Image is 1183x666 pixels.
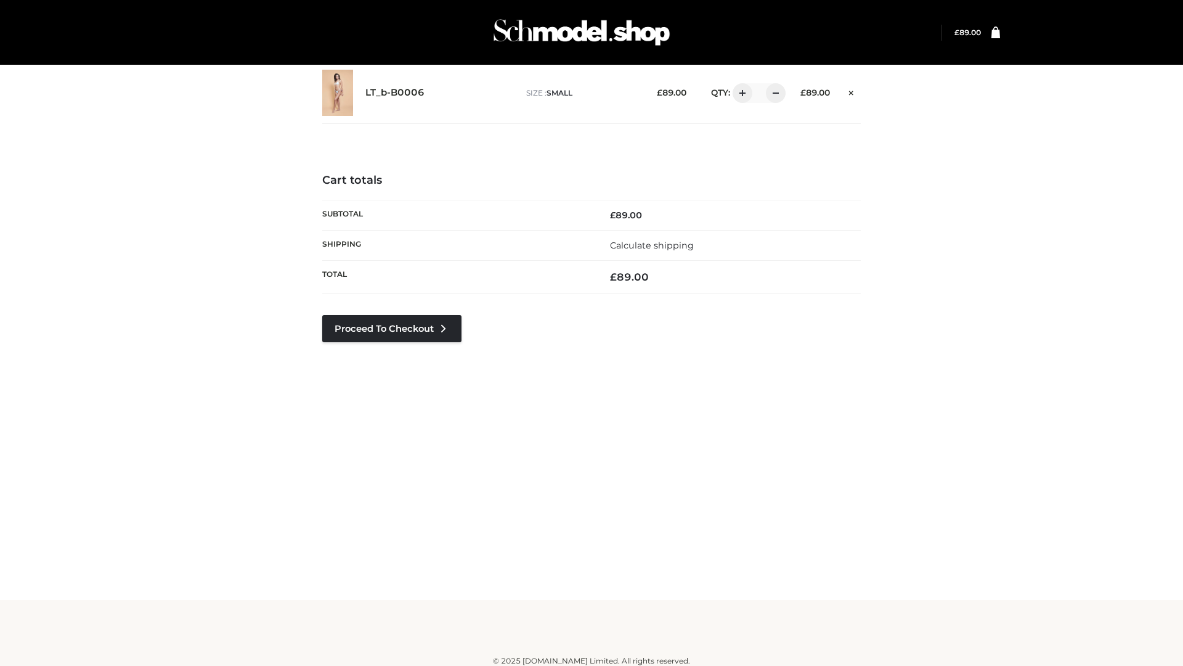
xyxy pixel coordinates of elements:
th: Shipping [322,230,591,260]
a: Calculate shipping [610,240,694,251]
a: Remove this item [842,83,861,99]
div: QTY: [699,83,781,103]
bdi: 89.00 [800,88,830,97]
bdi: 89.00 [657,88,686,97]
a: £89.00 [954,28,981,37]
span: £ [610,210,616,221]
bdi: 89.00 [610,271,649,283]
span: SMALL [547,88,572,97]
span: £ [800,88,806,97]
span: £ [657,88,662,97]
a: LT_b-B0006 [365,87,425,99]
span: £ [610,271,617,283]
h4: Cart totals [322,174,861,187]
p: size : [526,88,638,99]
th: Subtotal [322,200,591,230]
a: Proceed to Checkout [322,315,461,342]
bdi: 89.00 [610,210,642,221]
bdi: 89.00 [954,28,981,37]
span: £ [954,28,959,37]
img: Schmodel Admin 964 [489,8,674,57]
th: Total [322,261,591,294]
